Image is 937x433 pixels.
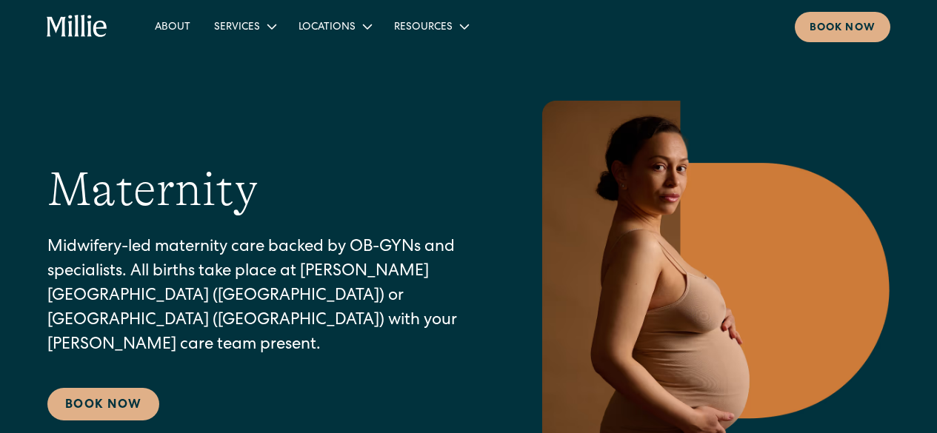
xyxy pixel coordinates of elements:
[795,12,890,42] a: Book now
[382,14,479,38] div: Resources
[143,14,202,38] a: About
[287,14,382,38] div: Locations
[299,20,356,36] div: Locations
[202,14,287,38] div: Services
[47,161,258,218] h1: Maternity
[214,20,260,36] div: Services
[47,236,475,358] p: Midwifery-led maternity care backed by OB-GYNs and specialists. All births take place at [PERSON_...
[47,388,159,420] a: Book Now
[47,15,107,38] a: home
[394,20,453,36] div: Resources
[810,21,876,36] div: Book now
